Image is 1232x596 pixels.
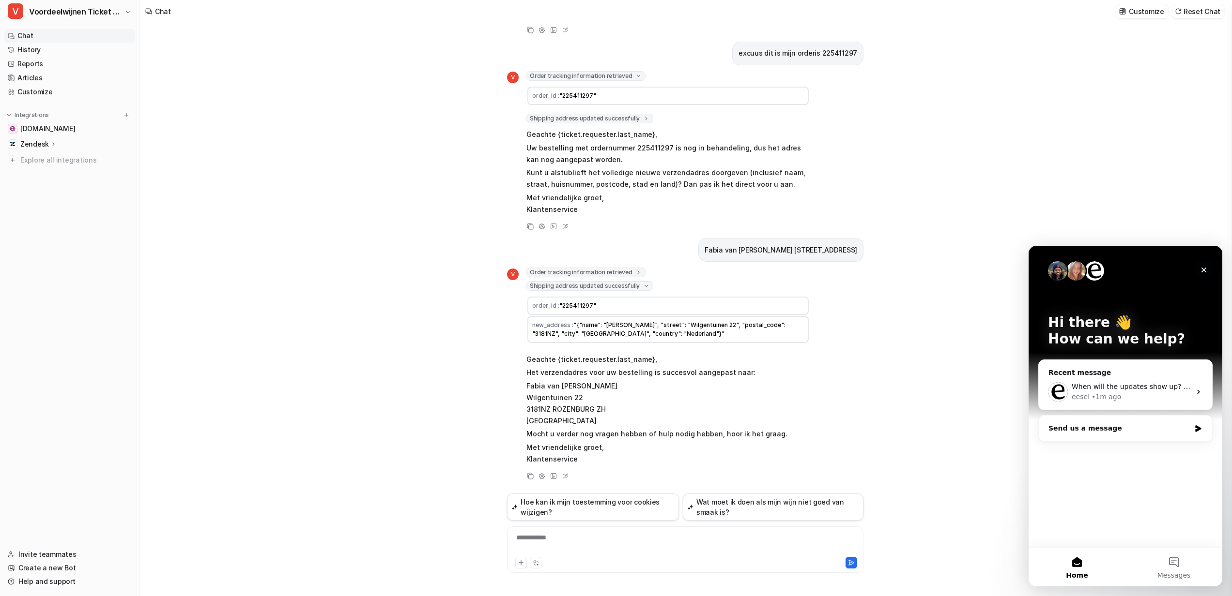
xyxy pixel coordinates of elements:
[507,493,679,521] button: Hoe kan ik mijn toestemming voor cookies wijzigen?
[15,111,49,119] p: Integrations
[97,302,194,341] button: Messages
[10,169,184,196] div: Send us a message
[4,548,135,561] a: Invite teammates
[507,268,519,280] span: V
[10,141,15,147] img: Zendesk
[507,72,519,83] span: V
[683,493,863,521] button: Wat moet ik doen als mijn wijn niet goed van smaak is?
[1172,4,1224,18] button: Reset Chat
[532,92,559,99] span: order_id :
[526,192,810,215] p: Met vriendelijke groet, Klantenservice
[6,112,13,119] img: expand menu
[20,152,131,168] span: Explore all integrations
[526,114,653,123] span: Shipping address updated successfully
[532,302,559,309] span: order_id :
[4,57,135,71] a: Reports
[4,43,135,57] a: History
[29,5,123,18] span: Voordeelwijnen Ticket bot
[526,142,810,165] p: Uw bestelling met ordernummer 225411297 is nog in behandeling, dus het adres kan nog aangepast wo...
[1129,6,1164,16] p: Customize
[526,268,646,277] span: Order tracking information retrieved
[1119,8,1126,15] img: customize
[63,146,92,156] div: • 1m ago
[20,178,162,188] div: Send us a message
[8,3,23,19] span: V
[4,85,135,99] a: Customize
[37,326,59,333] span: Home
[4,561,135,575] a: Create a new Bot
[705,244,857,256] p: Fabia van [PERSON_NAME] [STREET_ADDRESS]
[739,47,857,59] p: excuus dit is mijn orderis 225411297
[20,139,49,149] p: Zendesk
[526,129,810,140] p: Geachte {ticket.requester.last_name},
[526,380,810,427] p: Fabia van [PERSON_NAME] Wilgentuinen 22 3181NZ ROZENBURG ZH [GEOGRAPHIC_DATA]
[43,146,61,156] div: eesel
[526,167,810,190] p: Kunt u alstublieft het volledige nieuwe verzendadres doorgeven (inclusief naam, straat, huisnumme...
[4,29,135,43] a: Chat
[10,126,15,132] img: www.voordeelwijnen.nl
[4,122,135,135] a: www.voordeelwijnen.nl[DOMAIN_NAME]
[1175,8,1182,15] img: reset
[129,326,162,333] span: Messages
[4,110,52,120] button: Integrations
[526,71,646,81] span: Order tracking information retrieved
[526,354,810,365] p: Geachte {ticket.requester.last_name},
[1029,246,1222,586] iframe: Intercom live chat
[526,367,810,378] p: Het verzendadres voor uw bestelling is succesvol aangepast naar:
[526,442,810,465] p: Met vriendelijke groet, Klantenservice
[20,124,75,134] span: [DOMAIN_NAME]
[559,92,596,99] span: "225411297"
[4,153,135,167] a: Explore all integrations
[526,281,653,291] span: Shipping address updated successfully
[43,137,201,145] span: When will the updates show up? regards, Friso
[526,428,810,440] p: Mocht u verder nog vragen hebben of hulp nodig hebben, hoor ik het graag.
[123,112,130,119] img: menu_add.svg
[532,321,573,328] span: new_address :
[167,15,184,33] div: Close
[8,155,17,165] img: explore all integrations
[559,302,596,309] span: "225411297"
[532,321,787,337] span: "{"name": "[PERSON_NAME]", "street": "Wilgentuinen 22", "postal_code": "3181NZ", "city": "[GEOGRA...
[4,71,135,85] a: Articles
[4,575,135,588] a: Help and support
[155,6,171,16] div: Chat
[1116,4,1168,18] button: Customize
